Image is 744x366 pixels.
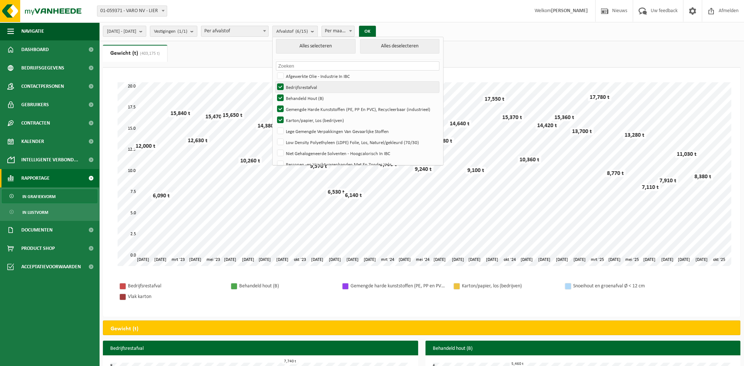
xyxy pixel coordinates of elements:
[21,59,64,77] span: Bedrijfsgegevens
[238,157,262,165] div: 10,260 t
[22,190,55,204] span: In grafiekvorm
[551,8,588,14] strong: [PERSON_NAME]
[326,189,346,196] div: 6,530 t
[103,26,146,37] button: [DATE] - [DATE]
[588,94,611,101] div: 17,780 t
[276,137,439,148] label: Low Density Polyethyleen (LDPE) Folie, Los, Naturel/gekleurd (70/30)
[276,104,439,115] label: Gemengde Harde Kunststoffen (PE, PP En PVC), Recycleerbaar (industrieel)
[169,110,192,117] div: 15,840 t
[21,132,44,151] span: Kalender
[462,281,557,291] div: Karton/papier, los (bedrijven)
[276,39,355,54] button: Alles selecteren
[21,40,49,59] span: Dashboard
[321,26,355,37] span: Per maand
[103,321,146,337] h2: Gewicht (t)
[103,341,418,357] h3: Bedrijfsrestafval
[535,122,559,129] div: 14,420 t
[21,96,49,114] span: Gebruikers
[675,151,698,158] div: 11,030 t
[103,45,167,62] a: Gewicht (t)
[466,167,486,174] div: 9,100 t
[201,26,268,36] span: Per afvalstof
[138,51,160,56] span: (403,175 t)
[483,96,506,103] div: 17,550 t
[308,163,329,170] div: 9,570 t
[21,258,81,276] span: Acceptatievoorwaarden
[21,151,78,169] span: Intelligente verbond...
[623,132,646,139] div: 13,280 t
[448,120,471,128] div: 14,640 t
[425,341,741,357] h3: Behandeld hout (B)
[658,177,678,184] div: 7,910 t
[276,82,439,93] label: Bedrijfsrestafval
[360,39,439,54] button: Alles deselecteren
[276,26,308,37] span: Afvalstof
[518,156,541,164] div: 10,360 t
[276,148,439,159] label: Niet Gehalogeneerde Solventen - Hoogcalorisch In IBC
[154,26,187,37] span: Vestigingen
[107,26,136,37] span: [DATE] - [DATE]
[21,114,50,132] span: Contracten
[186,137,209,144] div: 12,630 t
[605,170,626,177] div: 8,770 t
[239,281,335,291] div: Behandeld hout (B)
[21,239,55,258] span: Product Shop
[97,6,167,17] span: 01-059371 - VARO NV - LIER
[204,113,227,121] div: 15,470 t
[573,281,669,291] div: Snoeihout en groenafval Ø < 12 cm
[128,292,223,301] div: Vlak karton
[640,184,661,191] div: 7,110 t
[322,26,355,36] span: Per maand
[413,166,434,173] div: 9,240 t
[276,93,439,104] label: Behandeld Hout (B)
[177,29,187,34] count: (1/1)
[256,122,279,130] div: 14,380 t
[21,221,53,239] span: Documenten
[276,115,439,126] label: Karton/papier, Los (bedrijven)
[21,22,44,40] span: Navigatie
[276,126,439,137] label: Lege Gemengde Verpakkingen Van Gevaarlijke Stoffen
[2,189,97,203] a: In grafiekvorm
[295,29,308,34] count: (6/15)
[22,205,48,219] span: In lijstvorm
[570,128,594,135] div: 13,700 t
[276,159,439,170] label: Personen -en Vrachtwagenbanden Met En Zonder Velg
[151,192,172,200] div: 6,090 t
[201,26,269,37] span: Per afvalstof
[150,26,197,37] button: Vestigingen(1/1)
[276,61,439,71] input: Zoeken
[128,281,223,291] div: Bedrijfsrestafval
[351,281,446,291] div: Gemengde harde kunststoffen (PE, PP en PVC), recycleerbaar (industrieel)
[693,173,713,180] div: 8,380 t
[21,169,50,187] span: Rapportage
[500,114,524,121] div: 15,370 t
[134,143,157,150] div: 12,000 t
[343,192,364,199] div: 6,140 t
[21,77,64,96] span: Contactpersonen
[359,26,376,37] button: OK
[276,71,439,82] label: Afgewerkte Olie - Industrie In IBC
[272,26,318,37] button: Afvalstof(6/15)
[282,359,298,364] div: 7,740 t
[553,114,576,121] div: 15,360 t
[221,112,244,119] div: 15,650 t
[2,205,97,219] a: In lijstvorm
[97,6,167,16] span: 01-059371 - VARO NV - LIER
